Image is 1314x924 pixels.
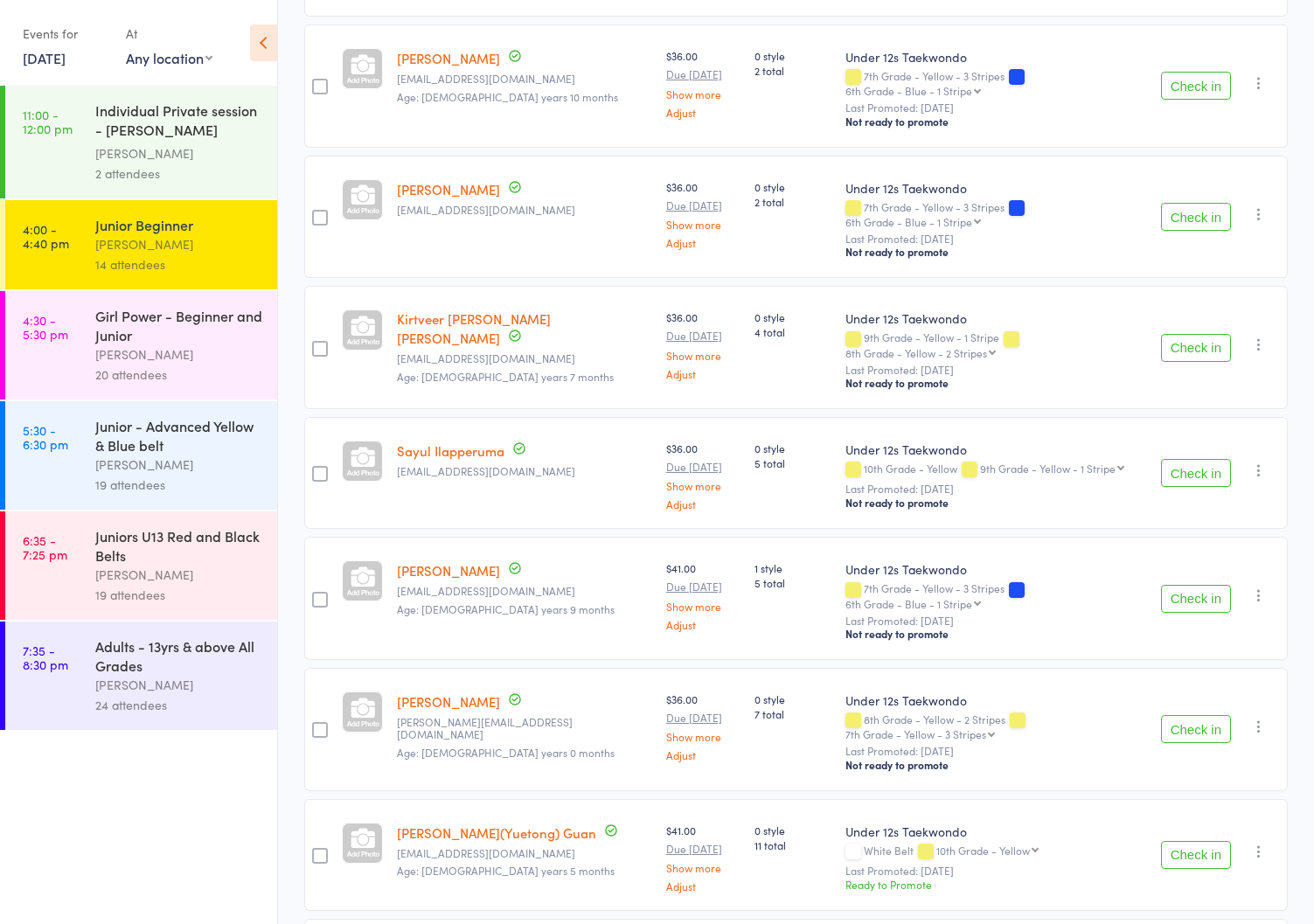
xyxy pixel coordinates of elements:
small: Last Promoted: [DATE] [845,615,1147,627]
div: White Belt [845,844,1147,859]
div: [PERSON_NAME] [95,234,262,254]
span: 2 total [754,194,831,209]
time: 11:00 - 12:00 pm [23,108,73,135]
span: 0 style [754,48,831,63]
span: 0 style [754,179,831,194]
div: $36.00 [666,441,740,510]
div: 24 attendees [95,695,262,715]
div: 6th Grade - Blue - 1 Stripe [845,216,972,227]
div: 2 attendees [95,163,262,184]
a: Adjust [666,880,740,892]
div: $41.00 [666,823,740,892]
div: [PERSON_NAME] [95,455,262,475]
span: 1 style [754,560,831,575]
small: Due [DATE] [666,580,740,593]
button: Check in [1161,585,1231,613]
div: 10th Grade - Yellow [845,462,1147,477]
div: Not ready to promote [845,376,1147,390]
small: Due [DATE] [666,68,740,80]
div: At [126,19,212,48]
a: 4:00 -4:40 pmJunior Beginner[PERSON_NAME]14 attendees [5,200,277,289]
div: 20 attendees [95,365,262,385]
span: Age: [DEMOGRAPHIC_DATA] years 5 months [397,863,615,878]
small: matandannya@gmail.com [397,204,652,216]
div: 6th Grade - Blue - 1 Stripe [845,85,972,96]
div: $41.00 [666,560,740,629]
time: 5:30 - 6:30 pm [23,423,68,451]
span: 5 total [754,455,831,470]
div: 9th Grade - Yellow - 1 Stripe [845,331,1147,358]
div: Not ready to promote [845,245,1147,259]
small: daniel@funcitonalfinance.com.au [397,716,652,741]
a: Show more [666,601,740,612]
span: Age: [DEMOGRAPHIC_DATA] years 0 months [397,745,615,760]
a: [PERSON_NAME](Yuetong) Guan [397,823,596,842]
a: [PERSON_NAME] [397,180,500,198]
div: Events for [23,19,108,48]
span: 5 total [754,575,831,590]
a: Show more [666,480,740,491]
div: Under 12s Taekwondo [845,441,1147,458]
time: 4:30 - 5:30 pm [23,313,68,341]
div: 7th Grade - Yellow - 3 Stripes [845,582,1147,608]
small: Last Promoted: [DATE] [845,101,1147,114]
div: Girl Power - Beginner and Junior [95,306,262,344]
div: Under 12s Taekwondo [845,48,1147,66]
span: 0 style [754,823,831,837]
small: salaria_vicky@yahoo.com [397,352,652,365]
button: Check in [1161,841,1231,869]
a: Adjust [666,237,740,248]
div: 10th Grade - Yellow [936,844,1030,856]
div: Junior - Advanced Yellow & Blue belt [95,416,262,455]
span: 4 total [754,324,831,339]
a: 6:35 -7:25 pmJuniors U13 Red and Black Belts[PERSON_NAME]19 attendees [5,511,277,620]
span: Age: [DEMOGRAPHIC_DATA] years 7 months [397,369,614,384]
a: 5:30 -6:30 pmJunior - Advanced Yellow & Blue belt[PERSON_NAME]19 attendees [5,401,277,510]
div: 7th Grade - Yellow - 3 Stripes [845,201,1147,227]
div: $36.00 [666,179,740,248]
div: 7th Grade - Yellow - 3 Stripes [845,728,986,740]
button: Check in [1161,334,1231,362]
div: Adults - 13yrs & above All Grades [95,636,262,675]
a: Show more [666,88,740,100]
div: Not ready to promote [845,496,1147,510]
div: 9th Grade - Yellow - 1 Stripe [980,462,1116,474]
a: Show more [666,862,740,873]
span: 0 style [754,309,831,324]
a: 4:30 -5:30 pmGirl Power - Beginner and Junior[PERSON_NAME]20 attendees [5,291,277,399]
a: Adjust [666,107,740,118]
div: Under 12s Taekwondo [845,560,1147,578]
small: Due [DATE] [666,843,740,855]
div: Under 12s Taekwondo [845,823,1147,840]
div: 19 attendees [95,585,262,605]
a: Kirtveer [PERSON_NAME] [PERSON_NAME] [397,309,551,347]
div: Juniors U13 Red and Black Belts [95,526,262,565]
small: Last Promoted: [DATE] [845,483,1147,495]
span: Age: [DEMOGRAPHIC_DATA] years 10 months [397,89,618,104]
button: Check in [1161,203,1231,231]
span: 0 style [754,691,831,706]
time: 7:35 - 8:30 pm [23,643,68,671]
a: [DATE] [23,48,66,67]
small: Last Promoted: [DATE] [845,745,1147,757]
small: Last Promoted: [DATE] [845,233,1147,245]
a: 7:35 -8:30 pmAdults - 13yrs & above All Grades[PERSON_NAME]24 attendees [5,622,277,730]
small: Due [DATE] [666,461,740,473]
time: 4:00 - 4:40 pm [23,222,69,250]
a: Sayul Ilapperuma [397,441,504,460]
div: 14 attendees [95,254,262,274]
div: [PERSON_NAME] [95,143,262,163]
small: qqliu1224@gmail.com [397,585,652,597]
a: Show more [666,350,740,361]
div: $36.00 [666,691,740,761]
a: [PERSON_NAME] [397,692,500,711]
span: 7 total [754,706,831,721]
a: 11:00 -12:00 pmIndividual Private session - [PERSON_NAME] ([PERSON_NAME]) Clwyde[PERSON_NAME]2 at... [5,86,277,198]
span: Age: [DEMOGRAPHIC_DATA] years 9 months [397,601,615,616]
a: Adjust [666,368,740,379]
div: 7th Grade - Yellow - 3 Stripes [845,70,1147,96]
button: Check in [1161,715,1231,743]
a: Adjust [666,749,740,761]
button: Check in [1161,459,1231,487]
small: Last Promoted: [DATE] [845,364,1147,376]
